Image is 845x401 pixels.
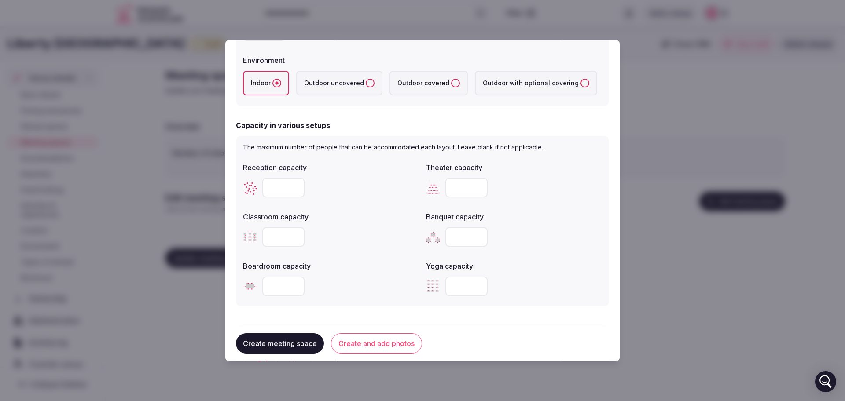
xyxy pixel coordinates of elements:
label: Theater capacity [426,164,602,171]
p: The maximum number of people that can be accommodated each layout. Leave blank if not applicable. [243,143,602,152]
label: Classroom capacity [243,213,419,220]
label: Indoor [243,71,289,95]
label: Yoga capacity [426,262,602,270]
label: Outdoor covered [389,71,468,95]
button: Indoor [272,79,281,87]
button: Outdoor covered [451,79,460,87]
button: Outdoor with optional covering [580,79,589,87]
button: Outdoor uncovered [366,79,375,87]
label: Environment [243,57,602,64]
button: Create and add photos [331,334,422,354]
label: Outdoor with optional covering [475,71,597,95]
h2: Capacity in various setups [236,120,330,131]
button: Create meeting space [236,334,324,354]
label: Reception capacity [243,164,419,171]
label: Banquet capacity [426,213,602,220]
label: Outdoor uncovered [296,71,382,95]
label: Boardroom capacity [243,262,419,270]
